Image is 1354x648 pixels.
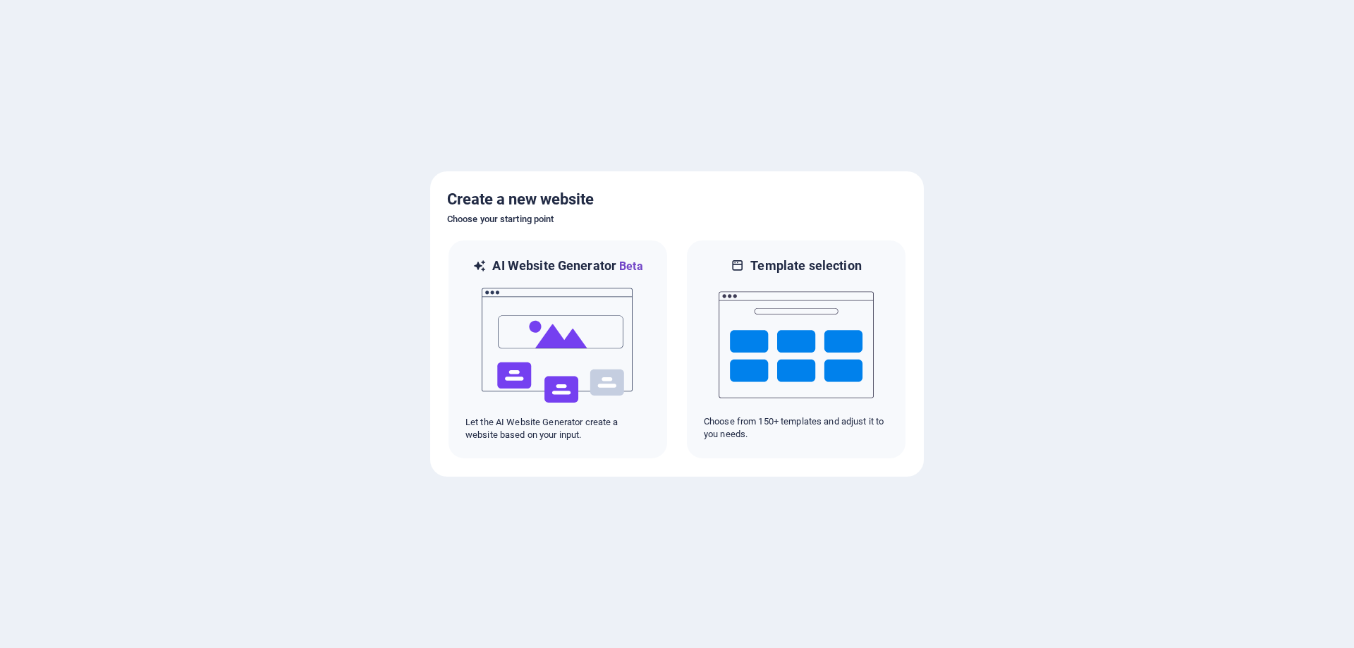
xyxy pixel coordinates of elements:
[492,257,642,275] h6: AI Website Generator
[465,416,650,441] p: Let the AI Website Generator create a website based on your input.
[447,211,907,228] h6: Choose your starting point
[480,275,635,416] img: ai
[447,188,907,211] h5: Create a new website
[750,257,861,274] h6: Template selection
[685,239,907,460] div: Template selectionChoose from 150+ templates and adjust it to you needs.
[704,415,889,441] p: Choose from 150+ templates and adjust it to you needs.
[616,259,643,273] span: Beta
[447,239,669,460] div: AI Website GeneratorBetaaiLet the AI Website Generator create a website based on your input.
